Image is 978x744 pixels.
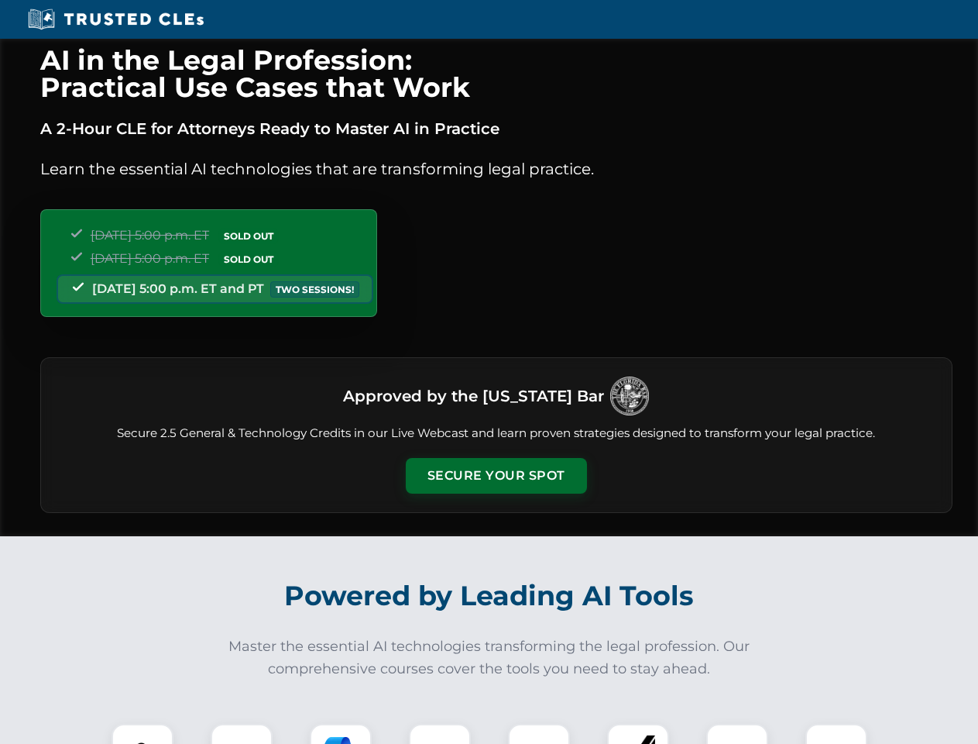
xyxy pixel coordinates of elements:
p: Secure 2.5 General & Technology Credits in our Live Webcast and learn proven strategies designed ... [60,425,933,443]
img: Logo [610,377,649,415]
button: Secure Your Spot [406,458,587,494]
img: Trusted CLEs [23,8,208,31]
h1: AI in the Legal Profession: Practical Use Cases that Work [40,46,952,101]
p: Master the essential AI technologies transforming the legal profession. Our comprehensive courses... [218,635,760,680]
p: Learn the essential AI technologies that are transforming legal practice. [40,157,952,181]
span: [DATE] 5:00 p.m. ET [91,228,209,243]
span: [DATE] 5:00 p.m. ET [91,251,209,266]
span: SOLD OUT [218,251,279,267]
h3: Approved by the [US_STATE] Bar [343,382,604,410]
p: A 2-Hour CLE for Attorneys Ready to Master AI in Practice [40,116,952,141]
span: SOLD OUT [218,228,279,244]
h2: Powered by Leading AI Tools [60,569,918,623]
